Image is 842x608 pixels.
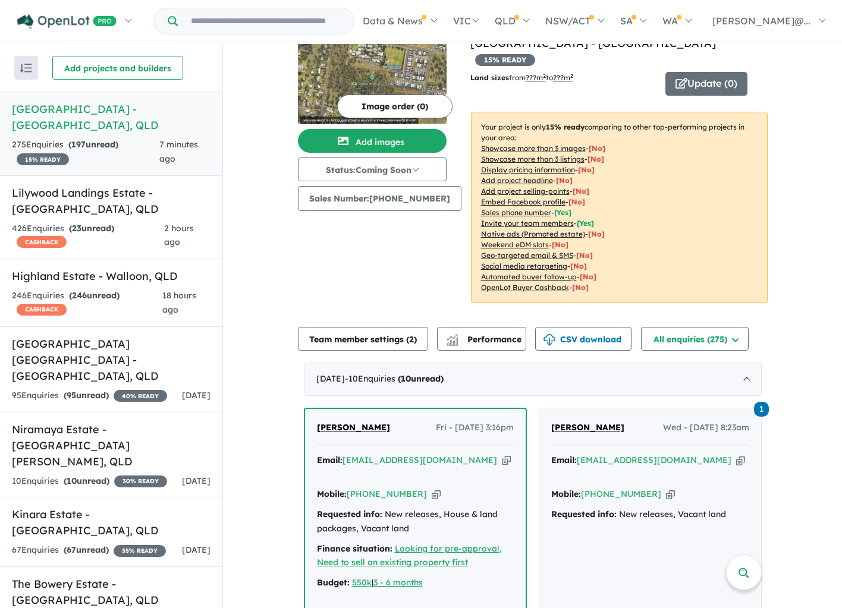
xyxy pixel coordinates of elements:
[52,56,183,80] button: Add projects and builders
[182,390,211,401] span: [DATE]
[114,390,167,402] span: 40 % READY
[551,508,749,522] div: New releases, Vacant land
[12,185,211,217] h5: Lilywood Landings Estate - [GEOGRAPHIC_DATA] , QLD
[736,454,745,467] button: Copy
[570,73,573,79] sup: 2
[543,334,555,346] img: download icon
[298,129,447,153] button: Add images
[437,327,526,351] button: Performance
[317,576,514,590] div: |
[12,506,211,538] h5: Kinara Estate - [GEOGRAPHIC_DATA] , QLD
[12,543,166,557] div: 67 Enquir ies
[64,475,109,486] strong: ( unread)
[570,262,587,270] span: [No]
[17,153,69,165] span: 15 % READY
[67,475,77,486] span: 10
[481,251,573,260] u: Geo-targeted email & SMS
[551,455,577,465] strong: Email:
[554,208,571,217] span: [ Yes ]
[546,73,573,82] span: to
[343,455,497,465] a: [EMAIL_ADDRESS][DOMAIN_NAME]
[12,336,211,384] h5: [GEOGRAPHIC_DATA] [GEOGRAPHIC_DATA] - [GEOGRAPHIC_DATA] , QLD
[551,489,581,499] strong: Mobile:
[470,73,509,82] b: Land sizes
[568,197,585,206] span: [ No ]
[588,229,605,238] span: [No]
[12,101,211,133] h5: [GEOGRAPHIC_DATA] - [GEOGRAPHIC_DATA] , QLD
[754,401,769,417] a: 1
[580,272,596,281] span: [No]
[470,72,656,84] p: from
[475,54,535,66] span: 15 % READY
[551,422,624,433] span: [PERSON_NAME]
[72,290,87,301] span: 246
[317,577,350,588] strong: Budget:
[298,157,447,181] button: Status:Coming Soon
[337,94,453,118] button: Image order (0)
[581,489,661,499] a: [PHONE_NUMBER]
[712,15,810,27] span: [PERSON_NAME]@...
[553,73,573,82] u: ???m
[164,223,194,248] span: 2 hours ago
[481,176,553,185] u: Add project headline
[546,122,585,131] b: 15 % ready
[72,223,81,234] span: 23
[317,543,502,568] a: Looking for pre-approval, Need to sell an existing property first
[401,373,411,384] span: 10
[12,289,162,317] div: 246 Enquir ies
[162,290,196,315] span: 18 hours ago
[12,389,167,403] div: 95 Enquir ies
[447,338,458,345] img: bar-chart.svg
[180,8,351,34] input: Try estate name, suburb, builder or developer
[663,421,749,435] span: Wed - [DATE] 8:23am
[373,577,423,588] a: 3 - 6 months
[481,219,574,228] u: Invite your team members
[526,73,546,82] u: ??? m
[12,421,211,470] h5: Niramaya Estate - [GEOGRAPHIC_DATA][PERSON_NAME] , QLD
[447,334,457,341] img: line-chart.svg
[64,544,109,555] strong: ( unread)
[298,186,461,211] button: Sales Number:[PHONE_NUMBER]
[578,165,595,174] span: [ No ]
[304,363,762,396] div: [DATE]
[17,304,67,316] span: CASHBACK
[298,35,447,124] img: Glenvale Heights - Glenvale
[481,262,567,270] u: Social media retargeting
[398,373,444,384] strong: ( unread)
[182,475,211,486] span: [DATE]
[69,290,120,301] strong: ( unread)
[67,390,76,401] span: 95
[317,543,392,554] strong: Finance situation:
[352,577,372,588] a: 550k
[572,283,589,292] span: [No]
[481,272,577,281] u: Automated buyer follow-up
[436,421,514,435] span: Fri - [DATE] 3:16pm
[577,455,731,465] a: [EMAIL_ADDRESS][DOMAIN_NAME]
[481,144,586,153] u: Showcase more than 3 images
[317,509,382,519] strong: Requested info:
[754,402,769,417] span: 1
[114,475,167,487] span: 30 % READY
[589,144,605,153] span: [ No ]
[502,454,511,467] button: Copy
[666,488,675,500] button: Copy
[481,208,551,217] u: Sales phone number
[481,240,549,249] u: Weekend eDM slots
[317,508,514,536] div: New releases, House & land packages, Vacant land
[347,489,427,499] a: [PHONE_NUMBER]
[577,219,594,228] span: [ Yes ]
[481,283,569,292] u: OpenLot Buyer Cashback
[68,139,118,150] strong: ( unread)
[17,236,67,248] span: CASHBACK
[481,229,585,238] u: Native ads (Promoted estate)
[551,509,617,519] strong: Requested info:
[114,545,166,557] span: 35 % READY
[481,187,570,196] u: Add project selling-points
[448,334,521,345] span: Performance
[317,422,390,433] span: [PERSON_NAME]
[551,421,624,435] a: [PERSON_NAME]
[12,268,211,284] h5: Highland Estate - Walloon , QLD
